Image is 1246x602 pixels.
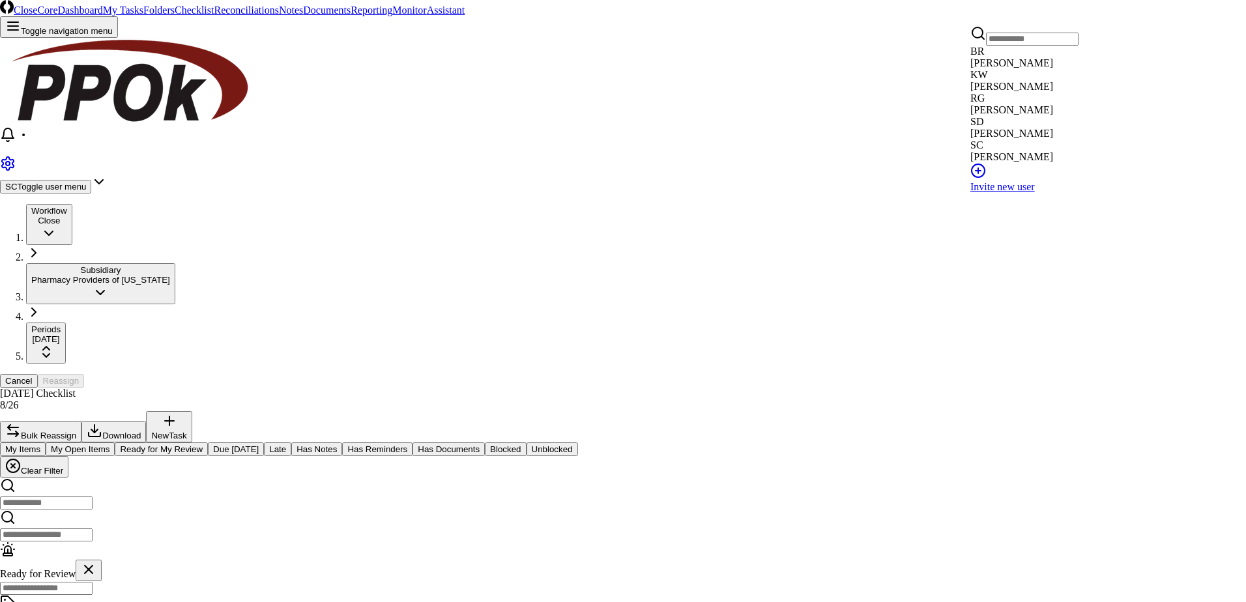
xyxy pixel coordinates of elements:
[970,46,1079,193] div: Suggestions
[970,57,1079,69] div: [PERSON_NAME]
[970,69,988,80] span: KW
[970,139,983,150] span: SC
[970,128,1079,139] div: [PERSON_NAME]
[970,104,1079,116] div: [PERSON_NAME]
[970,151,1079,163] div: [PERSON_NAME]
[970,46,984,57] span: BR
[970,163,1079,192] a: Invite new user
[970,93,985,104] span: RG
[970,81,1079,93] div: [PERSON_NAME]
[970,116,983,127] span: SD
